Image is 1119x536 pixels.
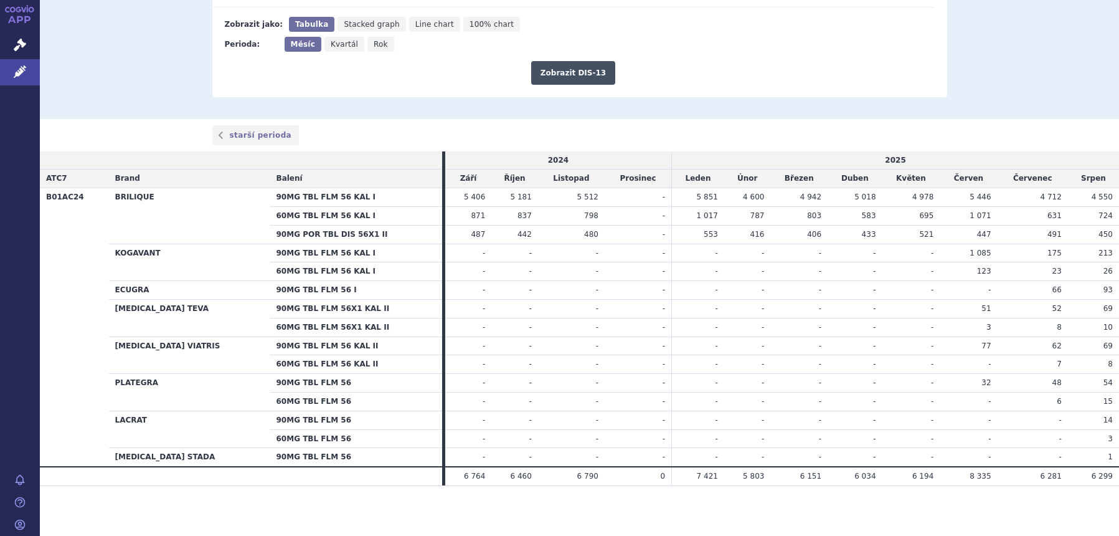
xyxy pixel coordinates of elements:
[873,249,876,257] span: -
[663,434,665,443] span: -
[715,452,718,461] span: -
[931,452,933,461] span: -
[854,472,876,481] span: 6 034
[1098,230,1113,239] span: 450
[715,323,718,332] span: -
[663,323,665,332] span: -
[109,448,270,467] th: [MEDICAL_DATA] STADA
[483,434,485,443] span: -
[109,281,270,300] th: ECUGRA
[873,452,876,461] span: -
[483,323,485,332] span: -
[672,151,1119,170] td: 2025
[873,416,876,424] span: -
[819,434,821,443] span: -
[445,170,492,188] td: Září
[715,416,718,424] span: -
[819,323,821,332] span: -
[212,125,300,145] a: starší perioda
[415,20,454,29] span: Line chart
[828,170,882,188] td: Duben
[715,342,718,350] span: -
[445,151,672,170] td: 2024
[276,174,303,183] span: Balení
[663,230,665,239] span: -
[270,262,442,281] th: 60MG TBL FLM 56 KAL I
[115,174,140,183] span: Brand
[538,170,605,188] td: Listopad
[270,392,442,411] th: 60MG TBL FLM 56
[596,342,598,350] span: -
[1103,397,1113,406] span: 15
[517,211,532,220] span: 837
[770,170,828,188] td: Březen
[1103,285,1113,294] span: 93
[1098,249,1113,257] span: 213
[510,193,531,201] span: 5 181
[1103,304,1113,313] span: 69
[40,188,109,467] th: B01AC24
[873,267,876,275] span: -
[750,211,765,220] span: 787
[46,174,67,183] span: ATC7
[715,304,718,313] span: -
[270,299,442,318] th: 90MG TBL FLM 56X1 KAL II
[270,318,442,337] th: 60MG TBL FLM 56X1 KAL II
[584,230,598,239] span: 480
[1041,472,1062,481] span: 6 281
[109,411,270,448] th: LACRAT
[483,285,485,294] span: -
[988,452,991,461] span: -
[762,342,764,350] span: -
[1108,434,1113,443] span: 3
[270,225,442,244] th: 90MG POR TBL DIS 56X1 II
[970,472,991,481] span: 8 335
[1059,416,1062,424] span: -
[715,378,718,387] span: -
[873,378,876,387] span: -
[819,452,821,461] span: -
[663,193,665,201] span: -
[981,304,991,313] span: 51
[931,434,933,443] span: -
[109,299,270,337] th: [MEDICAL_DATA] TEVA
[1059,452,1062,461] span: -
[663,378,665,387] span: -
[529,452,531,461] span: -
[270,411,442,429] th: 90MG TBL FLM 56
[270,374,442,393] th: 90MG TBL FLM 56
[529,360,531,368] span: -
[331,40,358,49] span: Kvartál
[988,416,991,424] span: -
[800,472,821,481] span: 6 151
[1108,452,1113,461] span: 1
[697,472,718,481] span: 7 421
[750,230,765,239] span: 416
[270,448,442,467] th: 90MG TBL FLM 56
[596,378,598,387] span: -
[819,378,821,387] span: -
[981,342,991,350] span: 77
[663,342,665,350] span: -
[988,434,991,443] span: -
[819,249,821,257] span: -
[931,267,933,275] span: -
[270,337,442,355] th: 90MG TBL FLM 56 KAL II
[873,304,876,313] span: -
[819,342,821,350] span: -
[374,40,388,49] span: Rok
[663,416,665,424] span: -
[819,304,821,313] span: -
[873,360,876,368] span: -
[882,170,940,188] td: Květen
[819,416,821,424] span: -
[931,416,933,424] span: -
[577,472,598,481] span: 6 790
[1092,193,1113,201] span: 4 550
[715,249,718,257] span: -
[660,472,665,481] span: 0
[873,434,876,443] span: -
[762,249,764,257] span: -
[109,337,270,374] th: [MEDICAL_DATA] VIATRIS
[1052,304,1062,313] span: 52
